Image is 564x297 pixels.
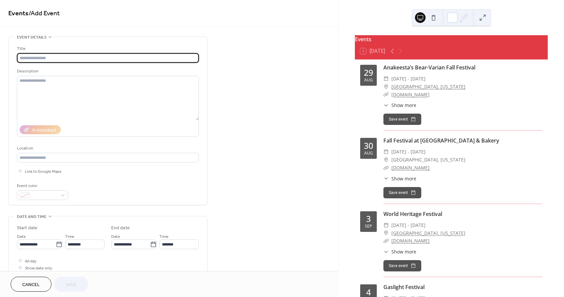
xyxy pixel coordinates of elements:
[383,64,475,71] a: Anakeesta’s Bear-Varian Fall Festival
[111,225,130,232] div: End date
[11,277,51,292] button: Cancel
[25,258,37,265] span: All day
[364,78,373,82] div: Aug
[391,175,416,182] span: Show more
[383,248,416,255] button: ​Show more
[383,187,421,198] button: Save event
[17,233,26,240] span: Date
[391,164,430,171] a: [DOMAIN_NAME]
[364,68,373,77] div: 29
[25,265,52,272] span: Show date only
[366,288,371,296] div: 4
[383,114,421,125] button: Save event
[17,145,198,152] div: Location
[25,168,61,175] span: Link to Google Maps
[8,7,29,20] a: Events
[159,233,169,240] span: Time
[22,281,40,288] span: Cancel
[391,75,426,83] span: [DATE] - [DATE]
[17,213,46,220] span: Date and time
[364,142,373,150] div: 30
[383,175,416,182] button: ​Show more
[17,45,198,52] div: Title
[383,102,389,109] div: ​
[383,283,425,291] a: Gaslight Festival
[29,7,60,20] span: / Add Event
[383,175,389,182] div: ​
[17,225,38,232] div: Start date
[383,83,389,91] div: ​
[17,68,198,75] div: Description
[383,248,389,255] div: ​
[383,237,389,245] div: ​
[383,164,389,172] div: ​
[355,35,548,43] div: Events
[383,229,389,237] div: ​
[383,210,442,218] a: World Heritage Festival
[17,34,46,41] span: Event details
[366,215,371,223] div: 3
[391,91,430,98] a: [DOMAIN_NAME]
[383,102,416,109] button: ​Show more
[391,148,426,156] span: [DATE] - [DATE]
[383,156,389,164] div: ​
[391,238,430,244] a: [DOMAIN_NAME]
[383,137,499,144] a: Fall Festival at [GEOGRAPHIC_DATA] & Bakery
[383,91,389,99] div: ​
[383,148,389,156] div: ​
[65,233,74,240] span: Time
[383,221,389,229] div: ​
[391,248,416,255] span: Show more
[391,221,426,229] span: [DATE] - [DATE]
[364,151,373,155] div: Aug
[383,75,389,83] div: ​
[111,233,120,240] span: Date
[383,260,421,271] button: Save event
[391,102,416,109] span: Show more
[391,156,465,164] span: [GEOGRAPHIC_DATA], [US_STATE]
[391,83,465,91] a: [GEOGRAPHIC_DATA], [US_STATE]
[17,182,67,189] div: Event color
[365,224,372,229] div: Sep
[391,229,465,237] a: [GEOGRAPHIC_DATA], [US_STATE]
